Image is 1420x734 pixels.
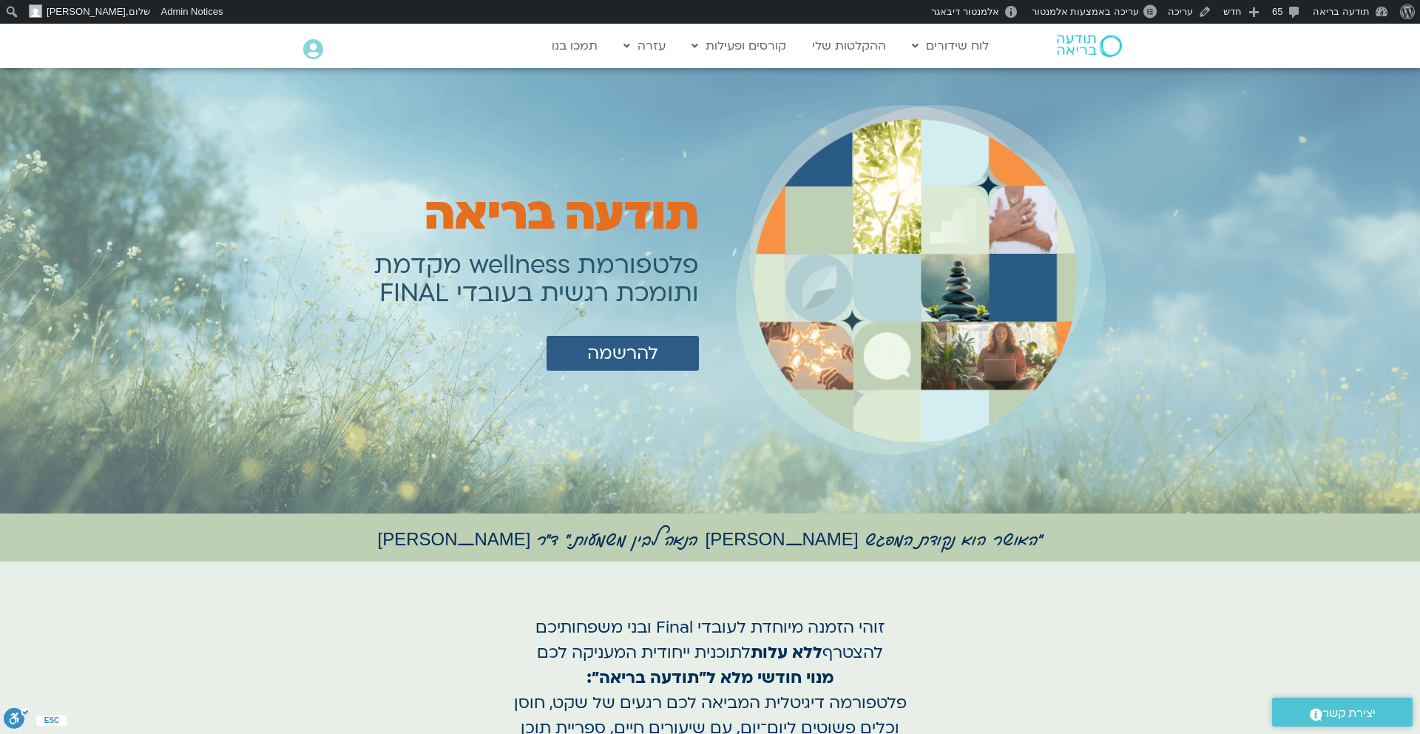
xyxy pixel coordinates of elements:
[1032,6,1139,17] span: עריכה באמצעות אלמנטור
[684,32,794,60] a: קורסים ופעילות
[586,667,834,689] b: מנוי חודשי מלא ל"תודעה בריאה":
[288,528,1132,545] h1: "האושר הוא נקודת המפגש [PERSON_NAME] הנאה לבין משמעות." ד״ר [PERSON_NAME]
[751,642,822,664] b: ללא עלות
[1057,35,1122,57] img: תודעה בריאה
[425,189,699,240] h1: תודעה בריאה
[547,336,699,371] a: להרשמה
[1272,698,1413,727] a: יצירת קשר
[1322,704,1376,724] span: יצירת קשר
[905,32,996,60] a: לוח שידורים
[47,6,126,17] span: [PERSON_NAME]
[805,32,893,60] a: ההקלטות שלי
[544,32,605,60] a: תמכו בנו
[374,252,699,308] h1: פלטפורמת wellness מקדמת ותומכת רגשית בעובדי FINAL
[587,343,658,363] span: להרשמה
[616,32,673,60] a: עזרה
